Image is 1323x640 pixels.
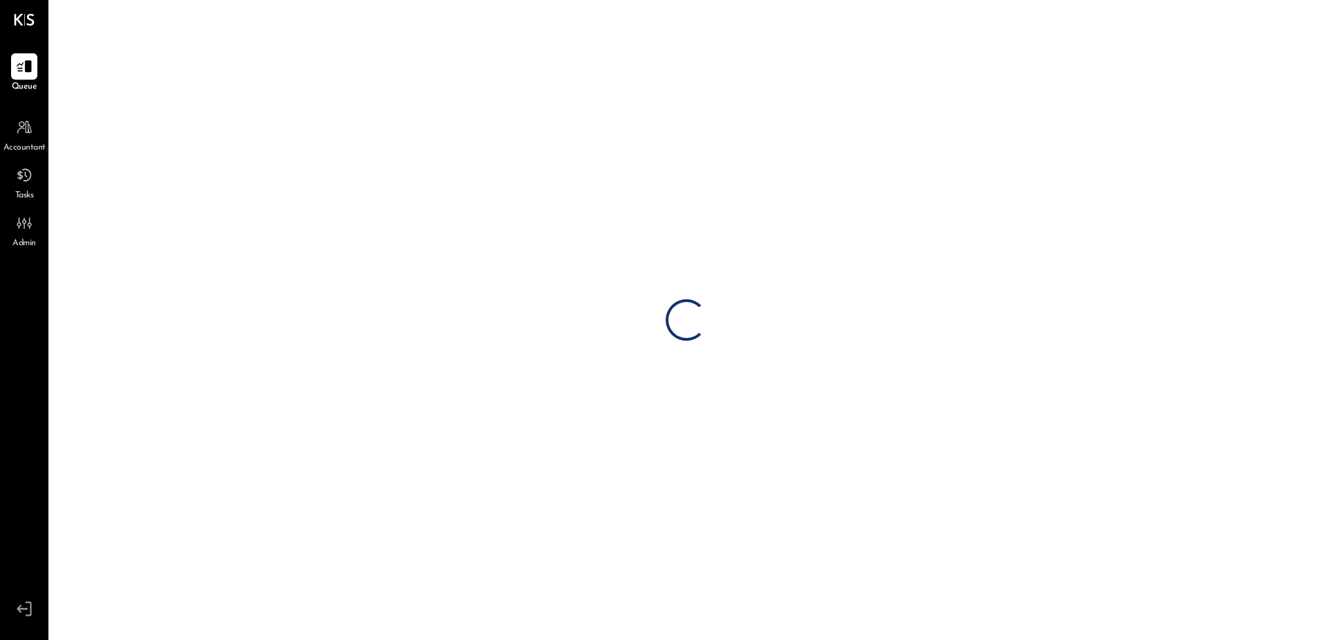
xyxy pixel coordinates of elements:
a: Admin [1,210,48,250]
span: Accountant [3,142,46,154]
a: Tasks [1,162,48,202]
span: Tasks [15,190,34,202]
span: Queue [12,81,37,94]
a: Queue [1,53,48,94]
a: Accountant [1,114,48,154]
span: Admin [12,238,36,250]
